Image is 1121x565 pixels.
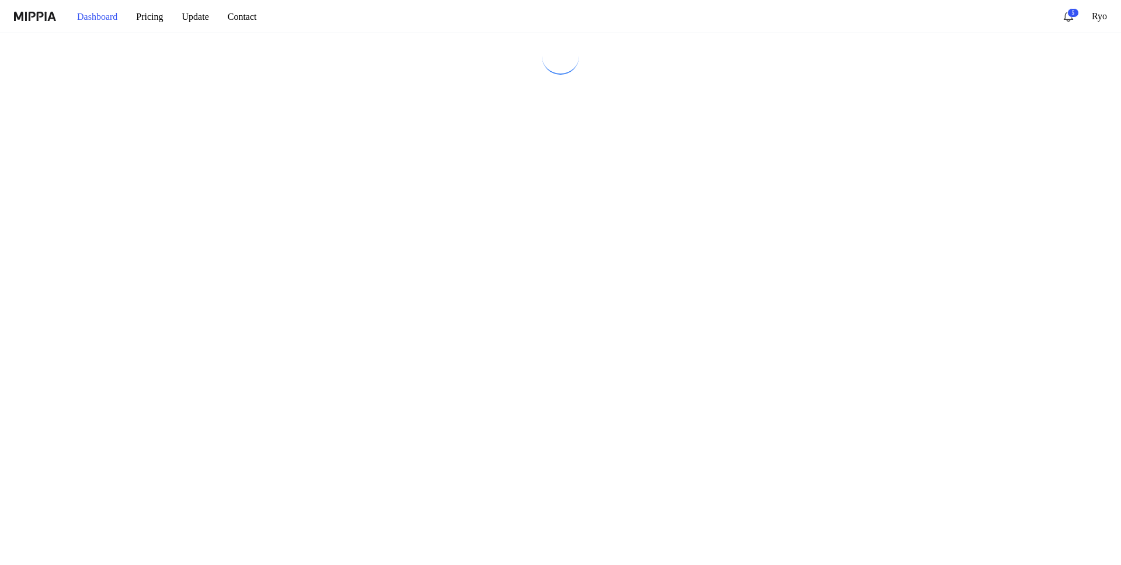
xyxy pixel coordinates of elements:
button: Contact [218,5,266,29]
button: Pricing [127,5,172,29]
button: Dashboard [68,5,127,29]
img: logo [14,12,56,21]
button: Ryo [1092,9,1107,23]
a: Update [173,1,218,33]
img: 알림 [1061,9,1075,23]
button: 알림5 [1059,7,1078,26]
button: Update [173,5,218,29]
div: 5 [1067,8,1079,18]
